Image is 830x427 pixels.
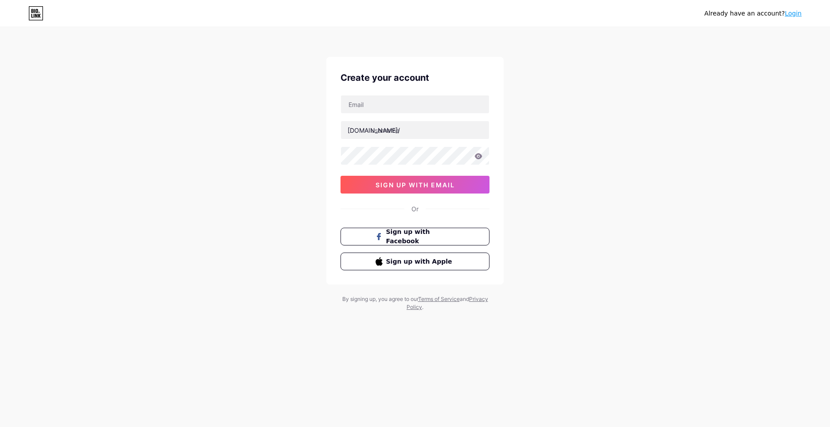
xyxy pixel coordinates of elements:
div: Create your account [341,71,489,84]
button: Sign up with Facebook [341,228,489,245]
div: Or [411,204,419,213]
div: [DOMAIN_NAME]/ [348,126,400,135]
input: Email [341,95,489,113]
button: Sign up with Apple [341,253,489,270]
span: sign up with email [376,181,455,189]
span: Sign up with Facebook [386,227,455,246]
div: By signing up, you agree to our and . [340,295,490,311]
a: Login [785,10,802,17]
div: Already have an account? [705,9,802,18]
a: Terms of Service [418,296,460,302]
button: sign up with email [341,176,489,194]
input: username [341,121,489,139]
span: Sign up with Apple [386,257,455,266]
